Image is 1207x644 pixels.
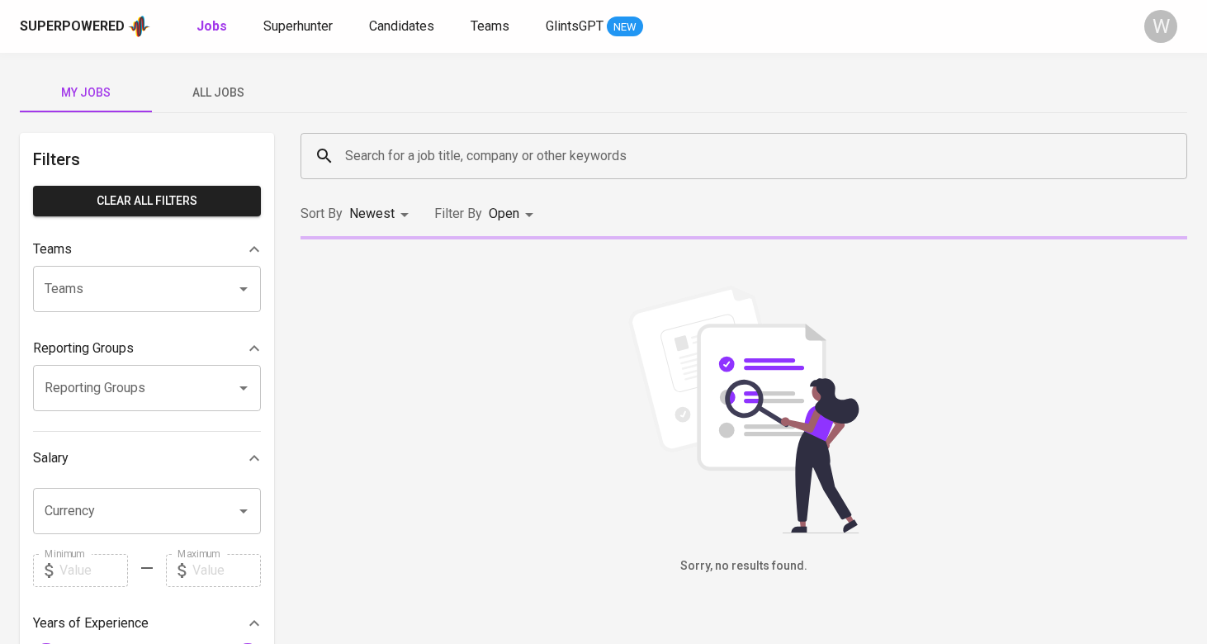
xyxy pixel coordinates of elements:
p: Reporting Groups [33,339,134,358]
div: Superpowered [20,17,125,36]
p: Filter By [434,204,482,224]
span: Candidates [369,18,434,34]
p: Sort By [301,204,343,224]
div: Newest [349,199,414,230]
a: Superhunter [263,17,336,37]
h6: Sorry, no results found. [301,557,1187,575]
div: Years of Experience [33,607,261,640]
span: GlintsGPT [546,18,603,34]
input: Value [59,554,128,587]
img: app logo [128,14,150,39]
b: Jobs [196,18,227,34]
img: file_searching.svg [620,286,868,533]
button: Open [232,500,255,523]
a: Candidates [369,17,438,37]
button: Clear All filters [33,186,261,216]
a: Superpoweredapp logo [20,14,150,39]
h6: Filters [33,146,261,173]
span: My Jobs [30,83,142,103]
p: Salary [33,448,69,468]
div: W [1144,10,1177,43]
span: Open [489,206,519,221]
span: All Jobs [162,83,274,103]
button: Open [232,376,255,400]
div: Reporting Groups [33,332,261,365]
span: Teams [471,18,509,34]
a: Jobs [196,17,230,37]
a: Teams [471,17,513,37]
input: Value [192,554,261,587]
div: Salary [33,442,261,475]
div: Teams [33,233,261,266]
a: GlintsGPT NEW [546,17,643,37]
span: Clear All filters [46,191,248,211]
p: Years of Experience [33,613,149,633]
span: Superhunter [263,18,333,34]
p: Teams [33,239,72,259]
button: Open [232,277,255,301]
span: NEW [607,19,643,36]
div: Open [489,199,539,230]
p: Newest [349,204,395,224]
